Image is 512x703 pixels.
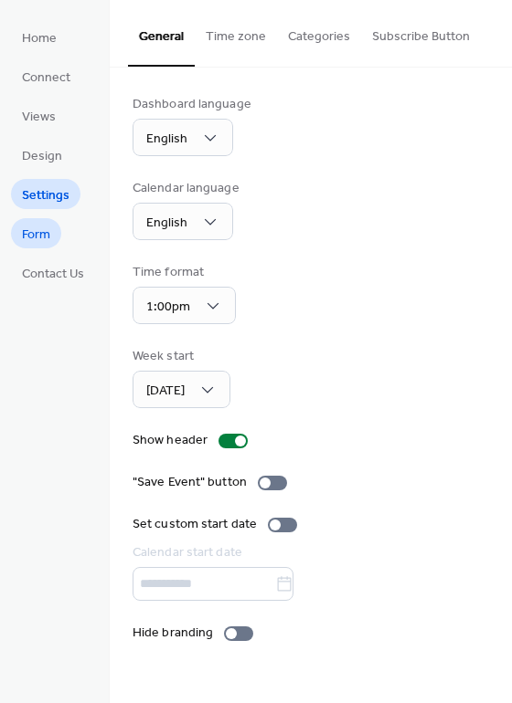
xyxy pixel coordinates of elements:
div: Show header [133,431,208,450]
span: Home [22,29,57,48]
a: Views [11,100,67,131]
div: Calendar language [133,179,240,198]
a: Contact Us [11,257,95,288]
span: 1:00pm [146,295,190,320]
div: Time format [133,263,232,282]
span: [DATE] [146,379,185,404]
a: Connect [11,61,81,91]
span: English [146,127,187,152]
div: Calendar start date [133,543,485,562]
span: Settings [22,186,69,205]
div: Set custom start date [133,515,257,534]
div: "Save Event" button [133,473,247,492]
span: Views [22,108,56,127]
div: Dashboard language [133,95,251,114]
span: Form [22,226,50,245]
span: Design [22,147,62,166]
span: English [146,211,187,236]
a: Settings [11,179,80,209]
span: Connect [22,68,70,88]
a: Form [11,218,61,248]
a: Home [11,22,68,52]
div: Hide branding [133,624,213,643]
span: Contact Us [22,265,84,284]
a: Design [11,140,73,170]
div: Week start [133,347,227,366]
